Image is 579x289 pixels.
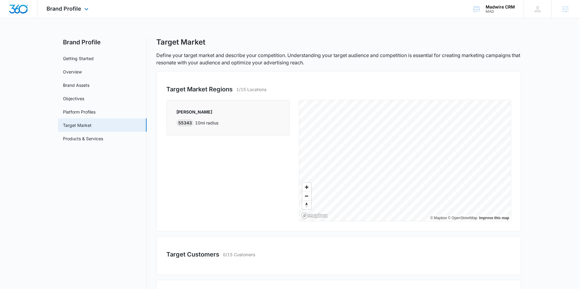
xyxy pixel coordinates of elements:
[63,82,89,88] a: Brand Assets
[430,216,447,220] a: Mapbox
[156,38,205,47] h1: Target Market
[166,250,219,259] h3: Target Customers
[58,38,147,47] h2: Brand Profile
[166,85,233,94] h3: Target Market Regions
[302,200,311,209] button: Reset bearing to north
[63,109,95,115] a: Platform Profiles
[176,109,218,115] p: [PERSON_NAME]
[299,100,511,221] canvas: Map
[156,52,521,66] p: Define your target market and describe your competition. Understanding your target audience and c...
[195,120,218,125] span: 10 mi radius
[301,212,328,219] a: Mapbox homepage
[486,5,515,9] div: account name
[223,251,255,258] p: 0/15 Customers
[63,95,84,102] a: Objectives
[176,119,194,127] div: 55343
[302,183,311,192] button: Zoom in
[63,135,103,142] a: Products & Services
[47,5,81,12] span: Brand Profile
[63,122,92,128] a: Target Market
[479,216,509,220] a: Improve this map
[486,9,515,14] div: account id
[236,86,266,93] p: 1/15 Locations
[448,216,477,220] a: OpenStreetMap
[63,55,94,62] a: Getting Started
[302,192,311,200] button: Zoom out
[63,69,82,75] a: Overview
